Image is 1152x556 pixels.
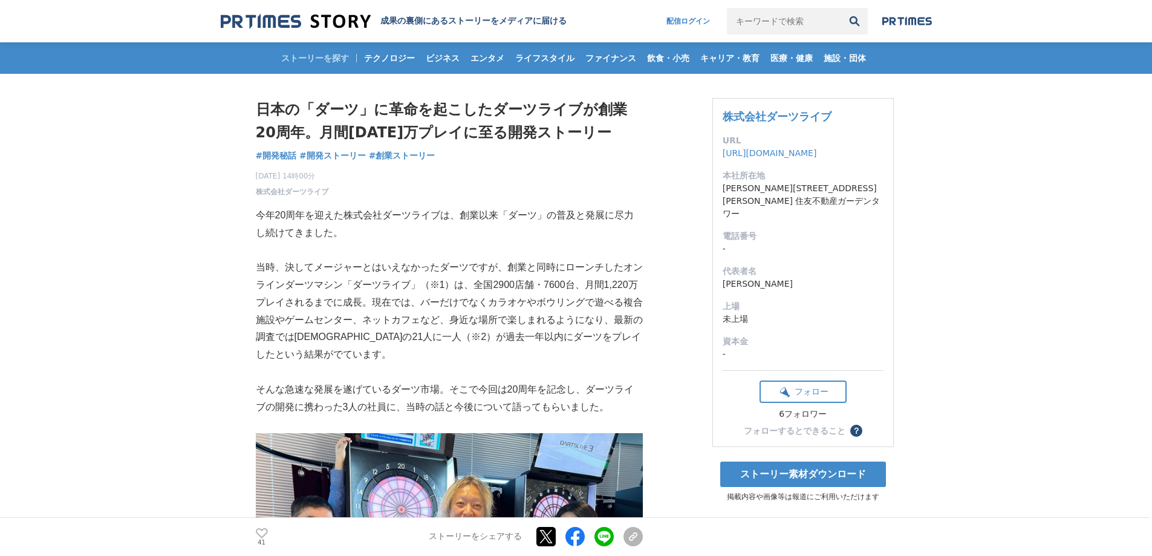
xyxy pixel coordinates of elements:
dt: 資本金 [723,335,884,348]
a: #開発ストーリー [299,149,366,162]
span: [DATE] 14時00分 [256,171,328,182]
h2: 成果の裏側にあるストーリーをメディアに届ける [380,16,567,27]
a: ビジネス [421,42,464,74]
span: 施設・団体 [819,53,871,64]
a: 配信ログイン [654,8,722,34]
a: [URL][DOMAIN_NAME] [723,148,817,158]
button: ？ [850,425,862,437]
dd: [PERSON_NAME] [723,278,884,290]
p: 掲載内容や画像等は報道にご利用いただけます [712,492,894,502]
a: キャリア・教育 [695,42,764,74]
a: エンタメ [466,42,509,74]
p: 41 [256,540,268,546]
dt: 電話番号 [723,230,884,243]
a: テクノロジー [359,42,420,74]
p: ストーリーをシェアする [429,532,522,543]
div: 6フォロワー [760,409,847,420]
a: #開発秘話 [256,149,297,162]
span: #創業ストーリー [369,150,435,161]
span: キャリア・教育 [695,53,764,64]
span: ファイナンス [581,53,641,64]
div: フォローするとできること [744,427,845,435]
dd: - [723,348,884,361]
img: 成果の裏側にあるストーリーをメディアに届ける [221,13,371,30]
dt: 代表者名 [723,265,884,278]
a: #創業ストーリー [369,149,435,162]
dt: 本社所在地 [723,169,884,182]
span: 飲食・小売 [642,53,694,64]
h1: 日本の「ダーツ」に革命を起こしたダーツライブが創業20周年。月間[DATE]万プレイに至る開発ストーリー [256,98,643,145]
a: 施設・団体 [819,42,871,74]
span: ビジネス [421,53,464,64]
button: 検索 [841,8,868,34]
a: ストーリー素材ダウンロード [720,462,886,487]
span: ？ [852,427,861,435]
button: フォロー [760,381,847,403]
span: テクノロジー [359,53,420,64]
a: 株式会社ダーツライブ [256,186,328,197]
span: #開発ストーリー [299,150,366,161]
dd: - [723,243,884,255]
p: 今年20周年を迎えた株式会社ダーツライブは、創業以来「ダーツ」の普及と発展に尽力し続けてきました。 [256,207,643,242]
dd: 未上場 [723,313,884,325]
p: 当時、決してメージャーとはいえなかったダーツですが、創業と同時にローンチしたオンラインダーツマシン「ダーツライブ」（※1）は、全国2900店舗・7600台、月間1,220万プレイされるまでに成長... [256,259,643,364]
span: #開発秘話 [256,150,297,161]
a: ライフスタイル [510,42,579,74]
dt: URL [723,134,884,147]
dd: [PERSON_NAME][STREET_ADDRESS][PERSON_NAME] 住友不動産ガーデンタワー [723,182,884,220]
span: エンタメ [466,53,509,64]
span: ライフスタイル [510,53,579,64]
a: ファイナンス [581,42,641,74]
img: prtimes [882,16,932,26]
a: 医療・健康 [766,42,818,74]
dt: 上場 [723,300,884,313]
a: 株式会社ダーツライブ [723,110,831,123]
span: 医療・健康 [766,53,818,64]
input: キーワードで検索 [727,8,841,34]
p: そんな急速な発展を遂げているダーツ市場。そこで今回は20周年を記念し、ダーツライブの開発に携わった3人の社員に、当時の話と今後について語ってもらいました。 [256,381,643,416]
a: 飲食・小売 [642,42,694,74]
a: 成果の裏側にあるストーリーをメディアに届ける 成果の裏側にあるストーリーをメディアに届ける [221,13,567,30]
